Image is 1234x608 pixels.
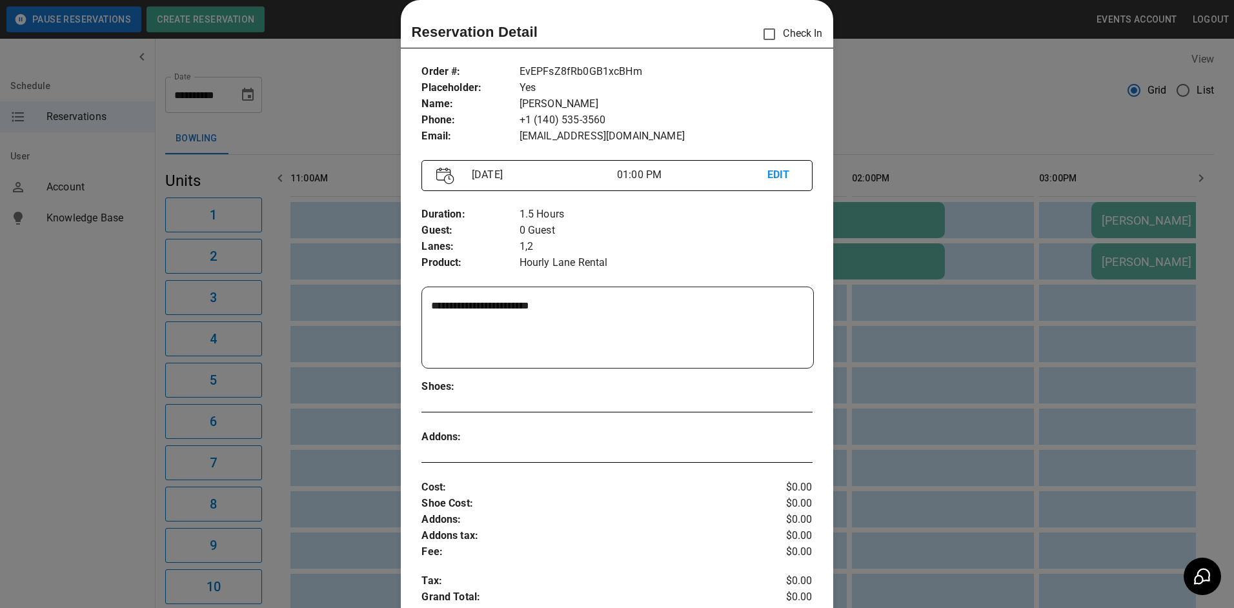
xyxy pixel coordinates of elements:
[421,128,519,145] p: Email :
[421,573,747,589] p: Tax :
[520,223,813,239] p: 0 Guest
[747,480,813,496] p: $0.00
[617,167,767,183] p: 01:00 PM
[421,255,519,271] p: Product :
[436,167,454,185] img: Vector
[520,64,813,80] p: EvEPFsZ8fRb0GB1xcBHm
[421,207,519,223] p: Duration :
[421,239,519,255] p: Lanes :
[520,112,813,128] p: +1 (140) 535-3560
[747,496,813,512] p: $0.00
[520,239,813,255] p: 1,2
[756,21,822,48] p: Check In
[421,64,519,80] p: Order # :
[421,429,519,445] p: Addons :
[747,573,813,589] p: $0.00
[520,96,813,112] p: [PERSON_NAME]
[467,167,617,183] p: [DATE]
[421,528,747,544] p: Addons tax :
[520,80,813,96] p: Yes
[411,21,538,43] p: Reservation Detail
[421,112,519,128] p: Phone :
[421,379,519,395] p: Shoes :
[767,167,798,183] p: EDIT
[421,223,519,239] p: Guest :
[520,255,813,271] p: Hourly Lane Rental
[520,207,813,223] p: 1.5 Hours
[747,528,813,544] p: $0.00
[520,128,813,145] p: [EMAIL_ADDRESS][DOMAIN_NAME]
[421,544,747,560] p: Fee :
[421,480,747,496] p: Cost :
[421,80,519,96] p: Placeholder :
[421,512,747,528] p: Addons :
[747,544,813,560] p: $0.00
[421,496,747,512] p: Shoe Cost :
[421,96,519,112] p: Name :
[747,512,813,528] p: $0.00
